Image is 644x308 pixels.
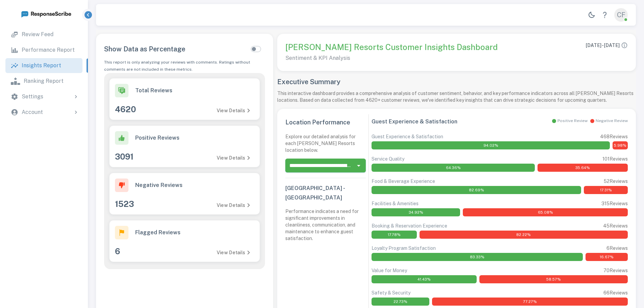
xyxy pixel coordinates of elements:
[372,133,443,140] p: Guest Experience & Satisfaction
[598,8,612,22] a: Help Center
[372,164,534,172] div: 64.36%
[104,59,265,73] h6: This report is only analyzing your reviews with comments. Ratings without comments are not includ...
[372,156,404,162] p: Service Quality
[5,27,82,42] a: Review Feed
[22,30,53,39] p: Review Feed
[210,246,257,259] button: View Details
[372,298,429,306] div: 22.73%
[22,93,43,101] p: Settings
[5,89,82,104] div: Settings
[5,105,82,120] div: Account
[372,178,435,185] p: Food & Beverage Experience
[586,253,628,261] div: 16.67%
[372,289,410,296] p: Safety & Security
[210,104,257,117] button: View Details
[614,8,628,22] div: CF
[372,267,407,274] p: Value for Money
[603,289,628,296] p: 66 Reviews
[277,76,636,87] h6: Executive Summary
[372,186,581,194] div: 82.69%
[354,161,363,170] button: Open
[135,228,181,237] h6: Flagged Reviews
[115,199,134,212] h5: 1523
[24,77,64,85] p: Ranking Report
[285,42,498,53] h5: [PERSON_NAME] Resorts Customer Insights Dashboard
[600,133,628,140] p: 468 Reviews
[372,222,447,229] p: Booking & Reservation Experience
[596,118,628,124] span: Negative Review
[285,53,498,63] h6: Sentiment & KPI Analysis
[21,9,71,18] img: logo
[603,267,628,274] p: 70 Reviews
[285,117,366,128] h6: Location Performance
[372,200,419,207] p: Facilities & Amenities
[372,275,477,283] div: 41.43%
[601,200,628,207] p: 315 Reviews
[603,222,628,229] p: 45 Reviews
[285,208,366,242] p: Performance indicates a need for significant improvements in cleanliness, communication, and main...
[277,90,636,103] p: This interactive dashboard provides a comprehensive analysis of customer sentiment, behavior, and...
[602,156,628,162] p: 101 Reviews
[584,186,628,194] div: 17.31%
[613,141,628,149] div: 5.98%
[135,181,183,190] h6: Negative Reviews
[135,133,180,143] h6: Positive Reviews
[372,253,583,261] div: 83.33%
[372,231,416,239] div: 17.78%
[22,62,61,70] p: Insights Report
[5,58,82,73] a: Insights Report
[5,43,82,57] a: Performance Report
[104,43,185,55] h6: Show Data as Percentage
[115,151,134,164] h5: 3091
[115,246,120,259] h5: 6
[586,42,620,49] p: [DATE] - [DATE]
[285,133,366,153] p: Explore our detailed analysis for each [PERSON_NAME] Resorts location below.
[372,245,436,252] p: Loyalty Program Satisfaction
[604,178,628,185] p: 52 Reviews
[22,108,43,116] p: Account
[210,199,257,212] button: View Details
[372,208,460,216] div: 34.92%
[420,231,628,239] div: 82.22%
[538,164,628,172] div: 35.64%
[135,86,172,95] h6: Total Reviews
[22,46,75,54] p: Performance Report
[606,245,628,252] p: 6 Reviews
[115,104,136,117] h5: 4620
[432,298,628,306] div: 77.27%
[621,42,628,49] button: We are analyzing reviews from the previous quarter (last 3 months) as long as each location has a...
[210,151,257,164] button: View Details
[557,118,588,124] span: Positive Review
[479,275,628,283] div: 58.57%
[285,184,366,203] h6: [GEOGRAPHIC_DATA] - [GEOGRAPHIC_DATA]
[372,117,457,126] h6: Guest Experience & Satisfaction
[463,208,628,216] div: 65.08%
[5,74,82,89] a: Ranking Report
[372,141,610,149] div: 94.02%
